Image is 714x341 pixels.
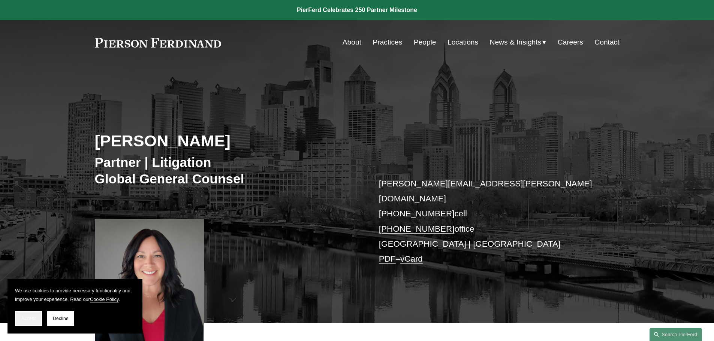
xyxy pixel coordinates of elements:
[414,35,436,49] a: People
[379,209,455,218] a: [PHONE_NUMBER]
[53,316,69,321] span: Decline
[15,311,42,326] button: Accept
[15,286,135,304] p: We use cookies to provide necessary functionality and improve your experience. Read our .
[95,154,357,187] h3: Partner | Litigation Global General Counsel
[490,36,542,49] span: News & Insights
[379,224,455,234] a: [PHONE_NUMBER]
[47,311,74,326] button: Decline
[379,179,592,203] a: [PERSON_NAME][EMAIL_ADDRESS][PERSON_NAME][DOMAIN_NAME]
[379,254,396,264] a: PDF
[373,35,402,49] a: Practices
[343,35,361,49] a: About
[650,328,702,341] a: Search this site
[490,35,546,49] a: folder dropdown
[400,254,423,264] a: vCard
[594,35,619,49] a: Contact
[379,176,597,267] p: cell office [GEOGRAPHIC_DATA] | [GEOGRAPHIC_DATA] –
[95,131,357,150] h2: [PERSON_NAME]
[90,296,119,302] a: Cookie Policy
[7,279,142,334] section: Cookie banner
[448,35,478,49] a: Locations
[21,316,36,321] span: Accept
[558,35,583,49] a: Careers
